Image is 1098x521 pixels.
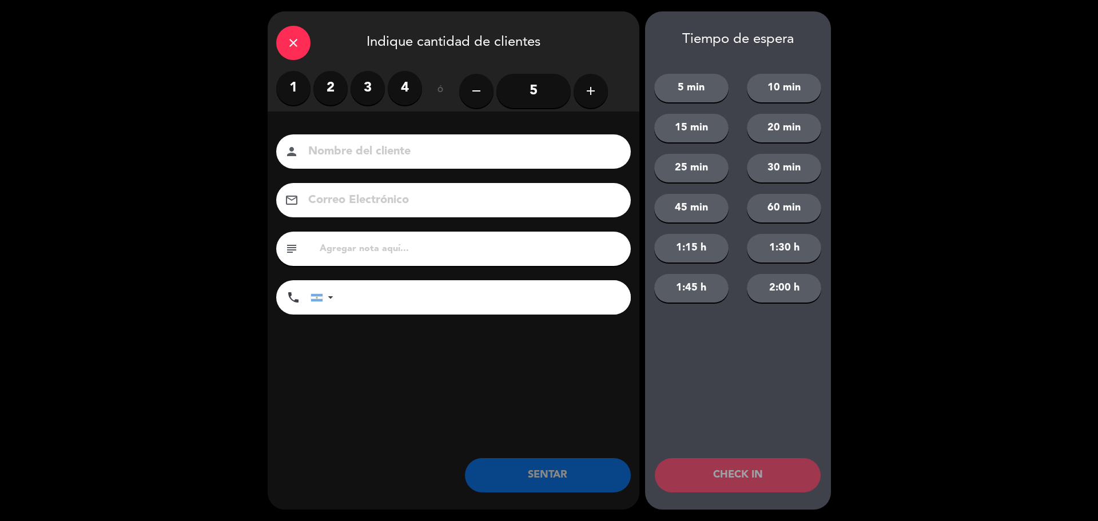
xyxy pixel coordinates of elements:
i: email [285,193,299,207]
i: subject [285,242,299,256]
button: SENTAR [465,458,631,492]
button: 1:45 h [654,274,729,303]
label: 3 [351,71,385,105]
button: CHECK IN [655,458,821,492]
label: 2 [313,71,348,105]
i: close [287,36,300,50]
i: phone [287,291,300,304]
input: Correo Electrónico [307,190,616,210]
button: 25 min [654,154,729,182]
button: 60 min [747,194,821,222]
i: person [285,145,299,158]
div: Argentina: +54 [311,281,337,314]
button: 5 min [654,74,729,102]
input: Agregar nota aquí... [319,241,622,257]
button: 45 min [654,194,729,222]
i: add [584,84,598,98]
label: 4 [388,71,422,105]
button: 20 min [747,114,821,142]
button: 10 min [747,74,821,102]
div: Tiempo de espera [645,31,831,48]
button: remove [459,74,494,108]
div: Indique cantidad de clientes [268,11,639,71]
button: 30 min [747,154,821,182]
button: add [574,74,608,108]
button: 1:30 h [747,234,821,263]
div: ó [422,71,459,111]
input: Nombre del cliente [307,142,616,162]
label: 1 [276,71,311,105]
button: 1:15 h [654,234,729,263]
button: 2:00 h [747,274,821,303]
i: remove [470,84,483,98]
button: 15 min [654,114,729,142]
